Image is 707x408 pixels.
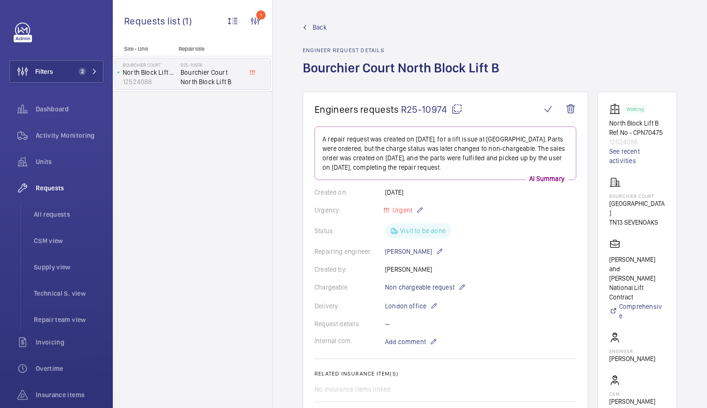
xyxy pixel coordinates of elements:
p: Working [627,108,644,111]
p: London office [385,300,438,312]
p: Repair title [179,46,241,52]
h2: Engineer request details [303,47,505,54]
span: R25-10974 [401,103,463,115]
span: Back [313,23,327,32]
a: Comprehensive [609,302,665,321]
h1: Bourchier Court North Block Lift B [303,59,505,92]
span: CSM view [34,236,103,245]
span: Requests list [124,15,182,27]
span: Invoicing [36,337,103,347]
span: Non chargeable request [385,282,455,292]
span: Dashboard [36,104,103,114]
span: All requests [34,210,103,219]
p: CSM [609,391,655,397]
span: Engineers requests [314,103,399,115]
p: 12524088 [609,137,665,147]
span: Technical S. view [34,289,103,298]
p: A repair request was created on [DATE], for a lift issue at [GEOGRAPHIC_DATA]. Parts were ordered... [322,134,568,172]
p: [GEOGRAPHIC_DATA] [609,199,665,218]
p: [PERSON_NAME] [609,354,655,363]
p: Bourchier Court [609,193,665,199]
span: Filters [35,67,53,76]
span: Activity Monitoring [36,131,103,140]
p: TN13 SEVENOAKS [609,218,665,227]
button: Filters2 [9,60,103,83]
span: Urgent [391,206,412,214]
span: Add comment [385,337,426,346]
p: [PERSON_NAME] [609,397,655,406]
span: Insurance items [36,390,103,400]
p: 12524088 [123,77,177,86]
p: Bourchier Court [123,62,177,68]
span: Supply view [34,262,103,272]
p: North Block Lift B Ref No - CPN70475 [123,68,177,77]
p: [PERSON_NAME] and [PERSON_NAME] National Lift Contract [609,255,665,302]
p: [PERSON_NAME] [385,246,443,257]
p: Engineer [609,348,655,354]
span: Requests [36,183,103,193]
span: Repair team view [34,315,103,324]
span: Units [36,157,103,166]
p: North Block Lift B Ref No - CPN70475 [609,118,665,137]
img: elevator.svg [609,103,624,115]
span: 2 [79,68,86,75]
a: See recent activities [609,147,665,165]
span: Overtime [36,364,103,373]
p: AI Summary [526,174,568,183]
span: Bourchier Court North Block Lift B [181,68,243,86]
h2: R25-10974 [181,62,243,68]
p: Site - Unit [113,46,175,52]
h2: Related insurance item(s) [314,370,576,377]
